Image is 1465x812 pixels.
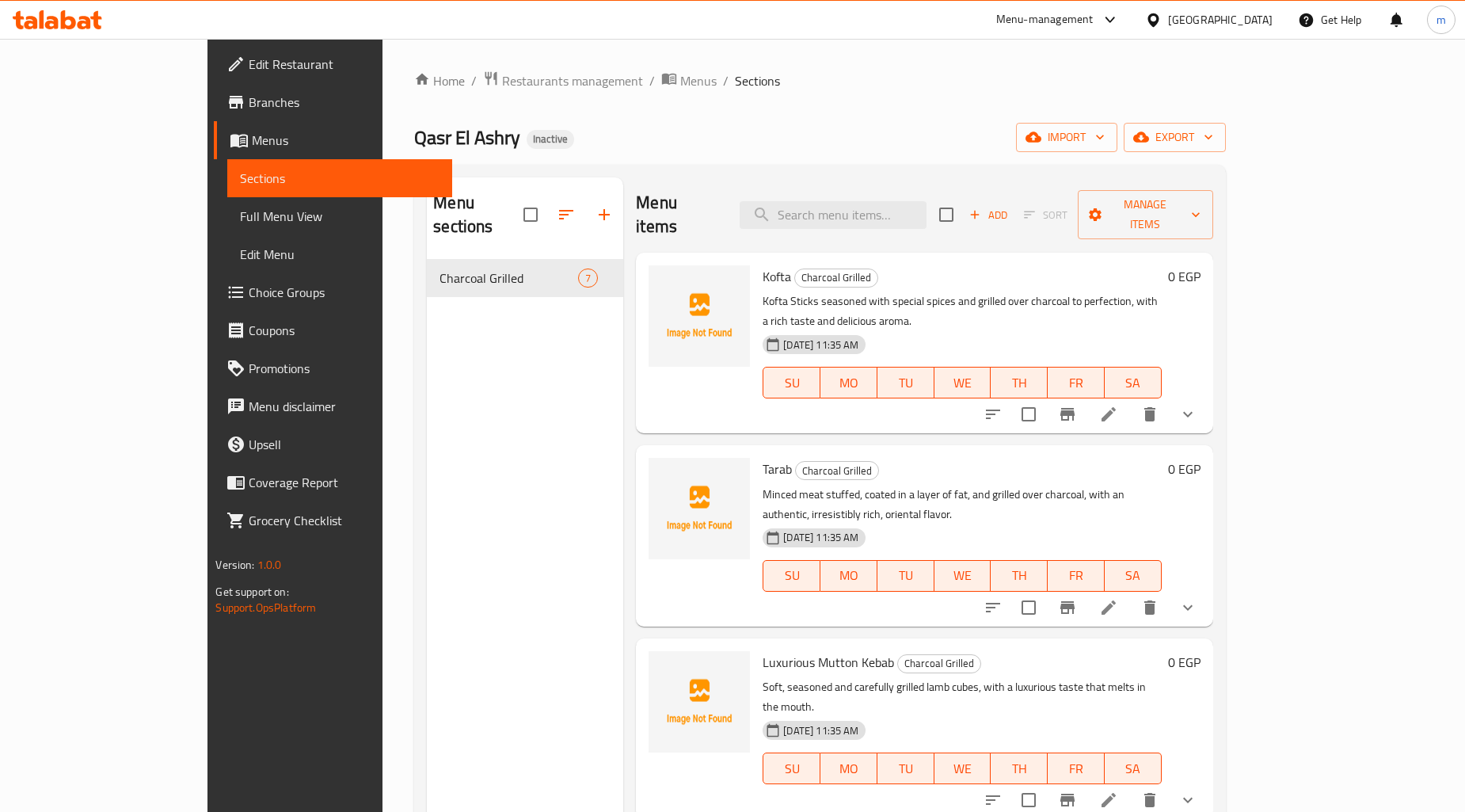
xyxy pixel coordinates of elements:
span: [DATE] 11:35 AM [777,723,865,738]
span: WE [941,372,985,395]
img: Luxurious Mutton Kebab [649,651,750,753]
span: [DATE] 11:35 AM [777,337,865,353]
li: / [649,71,655,90]
span: Select section [930,198,963,231]
button: sort-choices [974,395,1012,433]
span: MO [827,757,871,780]
span: Add item [963,203,1014,227]
div: [GEOGRAPHIC_DATA] [1168,11,1273,29]
span: TH [997,757,1041,780]
span: Select to update [1012,398,1045,431]
button: SA [1105,367,1162,398]
span: TU [884,564,928,587]
a: Edit menu item [1099,791,1118,810]
a: Restaurants management [483,71,643,91]
button: FR [1048,560,1105,592]
button: Branch-specific-item [1048,589,1086,627]
h6: 0 EGP [1168,265,1201,288]
a: Edit menu item [1099,405,1118,424]
button: delete [1131,395,1169,433]
span: Inactive [527,132,574,146]
div: Charcoal Grilled [794,269,878,288]
span: Sections [735,71,780,90]
input: search [740,201,927,229]
button: show more [1169,589,1207,627]
li: / [471,71,477,90]
button: WE [934,560,991,592]
a: Edit Restaurant [214,45,452,83]
div: Menu-management [996,10,1094,29]
span: SU [770,564,814,587]
p: Kofta Sticks seasoned with special spices and grilled over charcoal to perfection, with a rich ta... [763,292,1161,331]
span: MO [827,372,871,395]
li: / [723,71,729,90]
span: WE [941,757,985,780]
span: Coverage Report [249,473,439,492]
span: Charcoal Grilled [796,462,878,480]
span: Select to update [1012,591,1045,624]
svg: Show Choices [1178,791,1197,810]
span: Choice Groups [249,283,439,302]
button: Add section [585,196,623,234]
span: Manage items [1090,195,1200,234]
span: Menus [680,71,717,90]
a: Support.OpsPlatform [215,597,316,618]
span: Branches [249,93,439,112]
span: Full Menu View [240,207,439,226]
h6: 0 EGP [1168,458,1201,480]
button: FR [1048,753,1105,784]
a: Menu disclaimer [214,387,452,425]
p: Soft, seasoned and carefully grilled lamb cubes, with a luxurious taste that melts in the mouth. [763,677,1161,717]
button: TH [991,560,1048,592]
button: WE [934,367,991,398]
button: SA [1105,560,1162,592]
span: Get support on: [215,581,288,602]
span: MO [827,564,871,587]
span: TH [997,564,1041,587]
span: Sort sections [547,196,585,234]
span: Select section first [1014,203,1078,227]
span: Menus [252,131,439,150]
span: Restaurants management [502,71,643,90]
button: MO [820,367,877,398]
span: Edit Restaurant [249,55,439,74]
span: m [1436,11,1446,29]
a: Menus [214,121,452,159]
a: Promotions [214,349,452,387]
button: TH [991,367,1048,398]
h2: Menu items [636,191,721,238]
button: MO [820,753,877,784]
a: Choice Groups [214,273,452,311]
div: items [578,269,598,288]
a: Edit menu item [1099,598,1118,617]
button: TU [877,560,934,592]
a: Edit Menu [227,235,452,273]
span: Luxurious Mutton Kebab [763,650,894,674]
nav: breadcrumb [414,71,1225,91]
span: FR [1054,757,1098,780]
svg: Show Choices [1178,598,1197,617]
span: Select all sections [514,198,547,231]
span: Menu disclaimer [249,397,439,416]
a: Menus [661,71,717,91]
a: Grocery Checklist [214,501,452,539]
div: Inactive [527,130,574,149]
span: TU [884,372,928,395]
span: 7 [579,271,597,286]
h2: Menu sections [433,191,523,238]
a: Full Menu View [227,197,452,235]
button: Branch-specific-item [1048,395,1086,433]
img: Kofta [649,265,750,367]
button: SU [763,560,820,592]
span: Qasr El Ashry [414,120,520,155]
button: SU [763,367,820,398]
span: SA [1111,372,1155,395]
div: Charcoal Grilled [439,269,578,288]
button: Manage items [1078,190,1212,239]
span: FR [1054,564,1098,587]
h6: 0 EGP [1168,651,1201,673]
span: Edit Menu [240,245,439,264]
span: SU [770,757,814,780]
span: WE [941,564,985,587]
svg: Show Choices [1178,405,1197,424]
